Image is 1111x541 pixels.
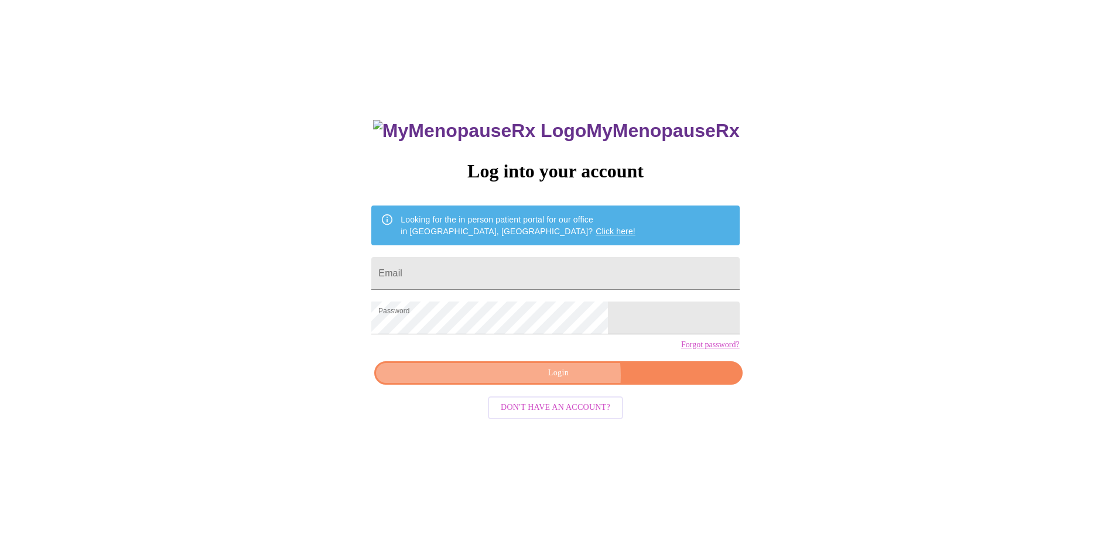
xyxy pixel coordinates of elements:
div: Looking for the in person patient portal for our office in [GEOGRAPHIC_DATA], [GEOGRAPHIC_DATA]? [401,209,635,242]
button: Login [374,361,742,385]
span: Login [388,366,729,381]
h3: MyMenopauseRx [373,120,740,142]
a: Click here! [596,227,635,236]
img: MyMenopauseRx Logo [373,120,586,142]
span: Don't have an account? [501,400,610,415]
button: Don't have an account? [488,396,623,419]
a: Forgot password? [681,340,740,350]
a: Don't have an account? [485,402,626,412]
h3: Log into your account [371,160,739,182]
